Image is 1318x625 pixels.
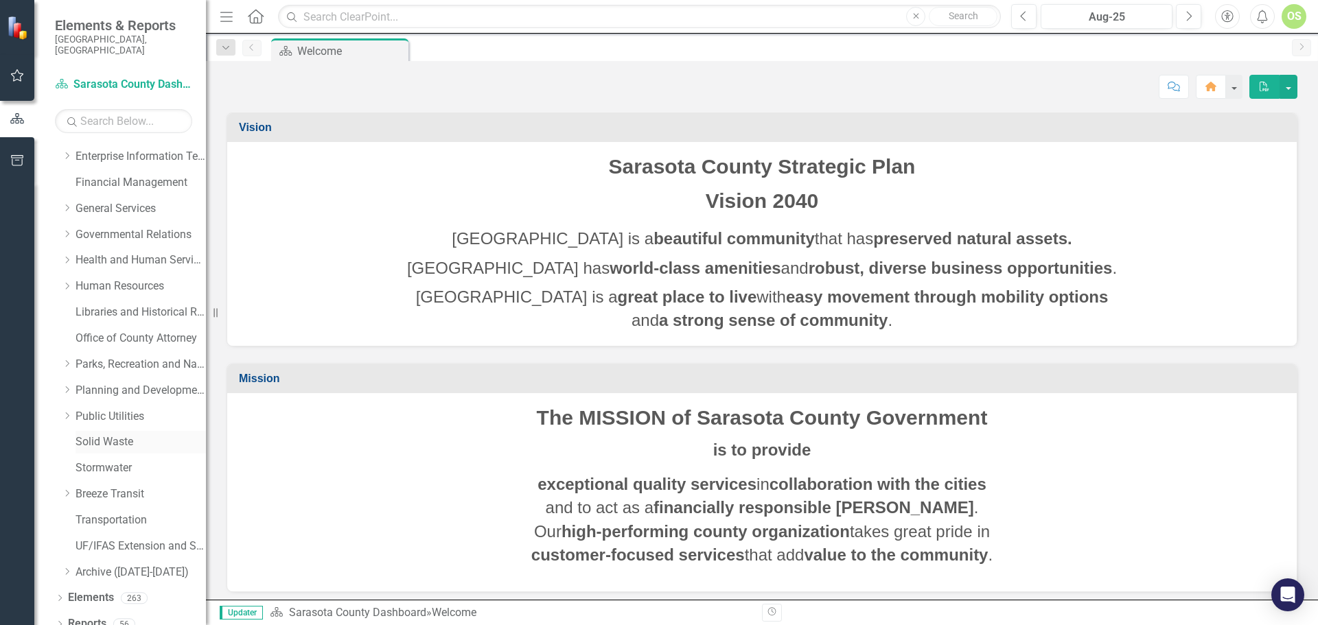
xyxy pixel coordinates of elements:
strong: value to the community [804,545,988,564]
h3: Mission [239,373,1290,385]
a: Office of County Attorney [76,331,206,346]
a: Health and Human Services [76,252,206,268]
a: Parks, Recreation and Natural Resources [76,357,206,373]
h3: Vision [239,121,1290,134]
span: Sarasota County Strategic Plan [609,155,916,178]
small: [GEOGRAPHIC_DATA], [GEOGRAPHIC_DATA] [55,34,192,56]
a: General Services [76,201,206,217]
input: Search ClearPoint... [278,5,1001,29]
strong: financially responsible [PERSON_NAME] [654,498,974,517]
strong: customer-focused services [531,545,745,564]
span: Vision 2040 [706,189,819,212]
strong: world-class amenities [610,259,781,277]
a: Sarasota County Dashboard [289,606,426,619]
strong: preserved natural assets. [873,229,1072,248]
span: [GEOGRAPHIC_DATA] is a with and . [416,287,1109,329]
img: ClearPoint Strategy [7,16,31,40]
strong: high-performing county organization [562,522,850,541]
input: Search Below... [55,109,192,133]
a: Governmental Relations [76,227,206,243]
span: Updater [220,606,263,620]
a: Stormwater [76,460,206,476]
strong: collaboration with the cities [770,475,986,493]
div: Open Intercom Messenger [1271,578,1304,611]
span: [GEOGRAPHIC_DATA] is a that has [452,229,1072,248]
strong: robust, diverse business opportunities [809,259,1113,277]
strong: exceptional quality services [537,475,756,493]
strong: easy movement through mobility options [786,287,1108,306]
a: Elements [68,590,114,606]
div: » [270,605,752,621]
a: Archive ([DATE]-[DATE]) [76,565,206,580]
a: Transportation [76,512,206,528]
div: Welcome [432,606,476,619]
a: Financial Management [76,175,206,191]
div: 263 [121,592,148,604]
strong: beautiful community [654,229,815,248]
span: The MISSION of Sarasota County Government [537,406,988,429]
button: OS [1282,4,1306,29]
span: Elements & Reports [55,17,192,34]
span: in and to act as a . Our takes great pride in that add . [531,475,993,564]
a: Human Resources [76,279,206,294]
strong: a strong sense of community [659,311,888,329]
strong: great place to live [618,287,757,306]
span: Search [949,10,978,21]
a: Breeze Transit [76,486,206,502]
a: UF/IFAS Extension and Sustainability [76,539,206,554]
a: Libraries and Historical Resources [76,305,206,320]
a: Sarasota County Dashboard [55,77,192,93]
span: [GEOGRAPHIC_DATA] has and . [407,259,1117,277]
div: Welcome [297,43,405,60]
a: Planning and Development Services [76,383,206,399]
div: Aug-25 [1045,9,1168,25]
button: Search [929,7,997,26]
a: Enterprise Information Technology [76,149,206,165]
a: Solid Waste [76,434,206,450]
a: Public Utilities [76,409,206,425]
strong: is to provide [713,440,811,459]
button: Aug-25 [1041,4,1172,29]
